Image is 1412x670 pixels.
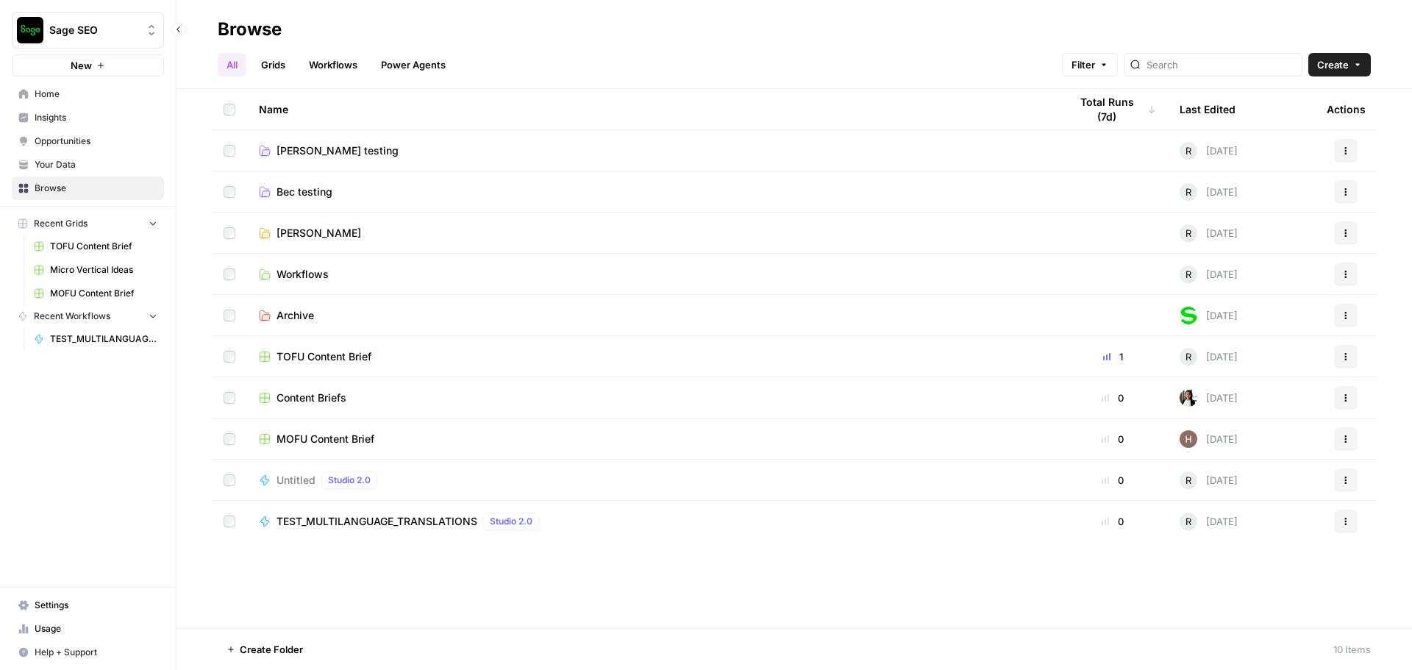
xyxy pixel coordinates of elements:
span: MOFU Content Brief [277,432,374,446]
div: 0 [1069,514,1156,529]
button: Create [1308,53,1371,76]
span: R [1185,514,1191,529]
span: MOFU Content Brief [50,287,157,300]
span: R [1185,473,1191,488]
span: [PERSON_NAME] testing [277,143,399,158]
a: Browse [12,177,164,200]
a: Opportunities [12,129,164,153]
span: Help + Support [35,646,157,659]
span: TEST_MULTILANGUAGE_TRANSLATIONS [277,514,477,529]
div: [DATE] [1180,224,1238,242]
a: TEST_MULTILANGUAGE_TRANSLATIONS [27,327,164,351]
a: Home [12,82,164,106]
div: [DATE] [1180,471,1238,489]
span: Bec testing [277,185,332,199]
button: Recent Workflows [12,305,164,327]
div: [DATE] [1180,430,1238,448]
div: 0 [1069,432,1156,446]
span: [PERSON_NAME] [277,226,361,240]
div: Actions [1327,89,1366,129]
span: Studio 2.0 [328,474,371,487]
div: [DATE] [1180,142,1238,160]
span: Create [1317,57,1349,72]
span: Settings [35,599,157,612]
span: New [71,58,92,73]
img: 2tjdtbkr969jgkftgy30i99suxv9 [1180,307,1197,324]
span: R [1185,143,1191,158]
span: Your Data [35,158,157,171]
button: Filter [1062,53,1118,76]
span: R [1185,185,1191,199]
span: Recent Workflows [34,310,110,323]
a: Content Briefs [259,391,1046,405]
button: Create Folder [218,638,312,661]
a: UntitledStudio 2.0 [259,471,1046,489]
a: [PERSON_NAME] testing [259,143,1046,158]
a: [PERSON_NAME] [259,226,1046,240]
span: Filter [1072,57,1095,72]
a: Grids [252,53,294,76]
div: [DATE] [1180,307,1238,324]
span: Opportunities [35,135,157,148]
a: TEST_MULTILANGUAGE_TRANSLATIONSStudio 2.0 [259,513,1046,530]
a: All [218,53,246,76]
img: Sage SEO Logo [17,17,43,43]
div: Total Runs (7d) [1069,89,1156,129]
a: Your Data [12,153,164,177]
button: Help + Support [12,641,164,664]
span: Sage SEO [49,23,138,38]
div: Browse [218,18,282,41]
div: [DATE] [1180,183,1238,201]
span: Content Briefs [277,391,346,405]
a: Insights [12,106,164,129]
a: Micro Vertical Ideas [27,258,164,282]
div: 10 Items [1333,642,1371,657]
a: Archive [259,308,1046,323]
span: Recent Grids [34,217,88,230]
a: Power Agents [372,53,454,76]
input: Search [1147,57,1296,72]
div: 0 [1069,391,1156,405]
span: Browse [35,182,157,195]
div: [DATE] [1180,265,1238,283]
span: Untitled [277,473,315,488]
span: Archive [277,308,314,323]
span: Usage [35,622,157,635]
span: R [1185,349,1191,364]
img: xqjo96fmx1yk2e67jao8cdkou4un [1180,389,1197,407]
span: TOFU Content Brief [277,349,371,364]
span: Micro Vertical Ideas [50,263,157,277]
button: Recent Grids [12,213,164,235]
a: MOFU Content Brief [27,282,164,305]
span: Insights [35,111,157,124]
button: Workspace: Sage SEO [12,12,164,49]
span: Create Folder [240,642,303,657]
a: TOFU Content Brief [259,349,1046,364]
div: [DATE] [1180,348,1238,366]
a: Usage [12,617,164,641]
span: Studio 2.0 [490,515,532,528]
div: 1 [1069,349,1156,364]
div: Name [259,89,1046,129]
button: New [12,54,164,76]
span: Workflows [277,267,329,282]
a: Workflows [259,267,1046,282]
a: Bec testing [259,185,1046,199]
a: TOFU Content Brief [27,235,164,258]
span: R [1185,226,1191,240]
a: MOFU Content Brief [259,432,1046,446]
span: TOFU Content Brief [50,240,157,253]
span: Home [35,88,157,101]
a: Settings [12,594,164,617]
div: [DATE] [1180,513,1238,530]
a: Workflows [300,53,366,76]
div: [DATE] [1180,389,1238,407]
span: R [1185,267,1191,282]
div: Last Edited [1180,89,1235,129]
div: 0 [1069,473,1156,488]
img: 5m2q3ewym4xjht4phlpjz25nibxf [1180,430,1197,448]
span: TEST_MULTILANGUAGE_TRANSLATIONS [50,332,157,346]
